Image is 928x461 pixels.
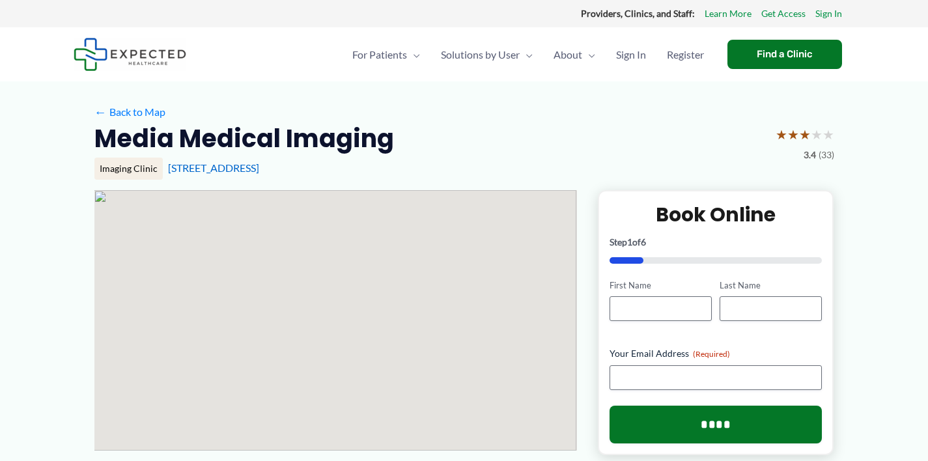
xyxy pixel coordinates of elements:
[799,122,811,147] span: ★
[441,32,520,77] span: Solutions by User
[787,122,799,147] span: ★
[693,349,730,359] span: (Required)
[819,147,834,163] span: (33)
[554,32,582,77] span: About
[761,5,806,22] a: Get Access
[407,32,420,77] span: Menu Toggle
[727,40,842,69] a: Find a Clinic
[520,32,533,77] span: Menu Toggle
[94,102,165,122] a: ←Back to Map
[582,32,595,77] span: Menu Toggle
[352,32,407,77] span: For Patients
[606,32,656,77] a: Sign In
[616,32,646,77] span: Sign In
[168,161,259,174] a: [STREET_ADDRESS]
[94,158,163,180] div: Imaging Clinic
[94,105,107,118] span: ←
[543,32,606,77] a: AboutMenu Toggle
[656,32,714,77] a: Register
[667,32,704,77] span: Register
[581,8,695,19] strong: Providers, Clinics, and Staff:
[627,236,632,247] span: 1
[74,38,186,71] img: Expected Healthcare Logo - side, dark font, small
[804,147,816,163] span: 3.4
[720,279,822,292] label: Last Name
[94,122,394,154] h2: Media Medical Imaging
[610,202,823,227] h2: Book Online
[815,5,842,22] a: Sign In
[342,32,430,77] a: For PatientsMenu Toggle
[823,122,834,147] span: ★
[610,347,823,360] label: Your Email Address
[811,122,823,147] span: ★
[705,5,752,22] a: Learn More
[342,32,714,77] nav: Primary Site Navigation
[610,279,712,292] label: First Name
[610,238,823,247] p: Step of
[776,122,787,147] span: ★
[430,32,543,77] a: Solutions by UserMenu Toggle
[641,236,646,247] span: 6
